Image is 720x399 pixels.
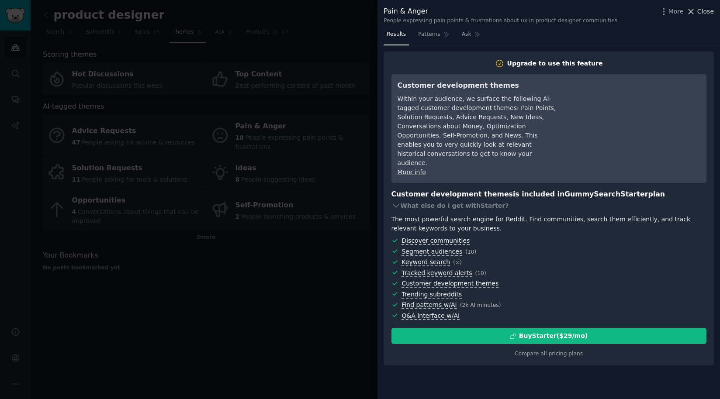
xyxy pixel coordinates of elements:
[391,215,706,233] div: The most powerful search engine for Reddit. Find communities, search them efficiently, and track ...
[391,328,706,344] button: BuyStarter($29/mo)
[564,190,648,198] span: GummySearch Starter
[459,28,484,45] a: Ask
[398,80,557,91] h3: Customer development themes
[507,59,603,68] div: Upgrade to use this feature
[668,7,684,16] span: More
[402,312,460,320] span: Q&A interface w/AI
[686,7,714,16] button: Close
[519,331,588,341] div: Buy Starter ($ 29 /mo )
[475,270,486,276] span: ( 10 )
[402,280,498,288] span: Customer development themes
[384,6,617,17] div: Pain & Anger
[398,94,557,168] div: Within your audience, we surface the following AI-tagged customer development themes: Pain Points...
[515,351,583,357] a: Compare all pricing plans
[465,249,476,255] span: ( 10 )
[460,302,501,308] span: ( 2k AI minutes )
[453,259,462,265] span: ( ∞ )
[415,28,452,45] a: Patterns
[402,301,457,309] span: Find patterns w/AI
[402,269,472,277] span: Tracked keyword alerts
[402,291,462,299] span: Trending subreddits
[659,7,684,16] button: More
[697,7,714,16] span: Close
[387,31,406,38] span: Results
[384,28,409,45] a: Results
[569,80,700,146] iframe: YouTube video player
[402,258,450,266] span: Keyword search
[391,199,706,212] div: What else do I get with Starter ?
[384,17,617,25] div: People expressing pain points & frustrations about ux in product designer communities
[402,248,462,256] span: Segment audiences
[398,169,426,175] a: More info
[402,237,470,245] span: Discover communities
[462,31,471,38] span: Ask
[418,31,440,38] span: Patterns
[391,189,706,200] h3: Customer development themes is included in plan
